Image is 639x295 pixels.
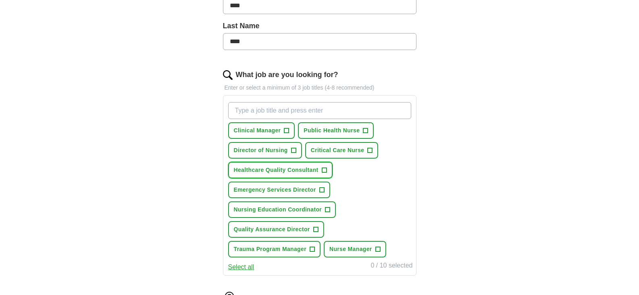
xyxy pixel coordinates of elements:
[228,241,321,257] button: Trauma Program Manager
[236,69,338,80] label: What job are you looking for?
[228,182,330,198] button: Emergency Services Director
[234,205,322,214] span: Nursing Education Coordinator
[234,225,310,234] span: Quality Assurance Director
[223,70,233,80] img: search.png
[228,262,254,272] button: Select all
[228,122,295,139] button: Clinical Manager
[234,166,318,174] span: Healthcare Quality Consultant
[298,122,374,139] button: Public Health Nurse
[329,245,372,253] span: Nurse Manager
[311,146,364,155] span: Critical Care Nurse
[305,142,379,159] button: Critical Care Nurse
[228,221,324,238] button: Quality Assurance Director
[304,126,360,135] span: Public Health Nurse
[223,84,416,92] p: Enter or select a minimum of 3 job titles (4-8 recommended)
[228,162,333,178] button: Healthcare Quality Consultant
[324,241,386,257] button: Nurse Manager
[228,102,411,119] input: Type a job title and press enter
[228,142,302,159] button: Director of Nursing
[234,126,281,135] span: Clinical Manager
[234,245,306,253] span: Trauma Program Manager
[223,21,416,31] label: Last Name
[234,186,316,194] span: Emergency Services Director
[228,201,336,218] button: Nursing Education Coordinator
[234,146,288,155] span: Director of Nursing
[370,261,412,272] div: 0 / 10 selected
